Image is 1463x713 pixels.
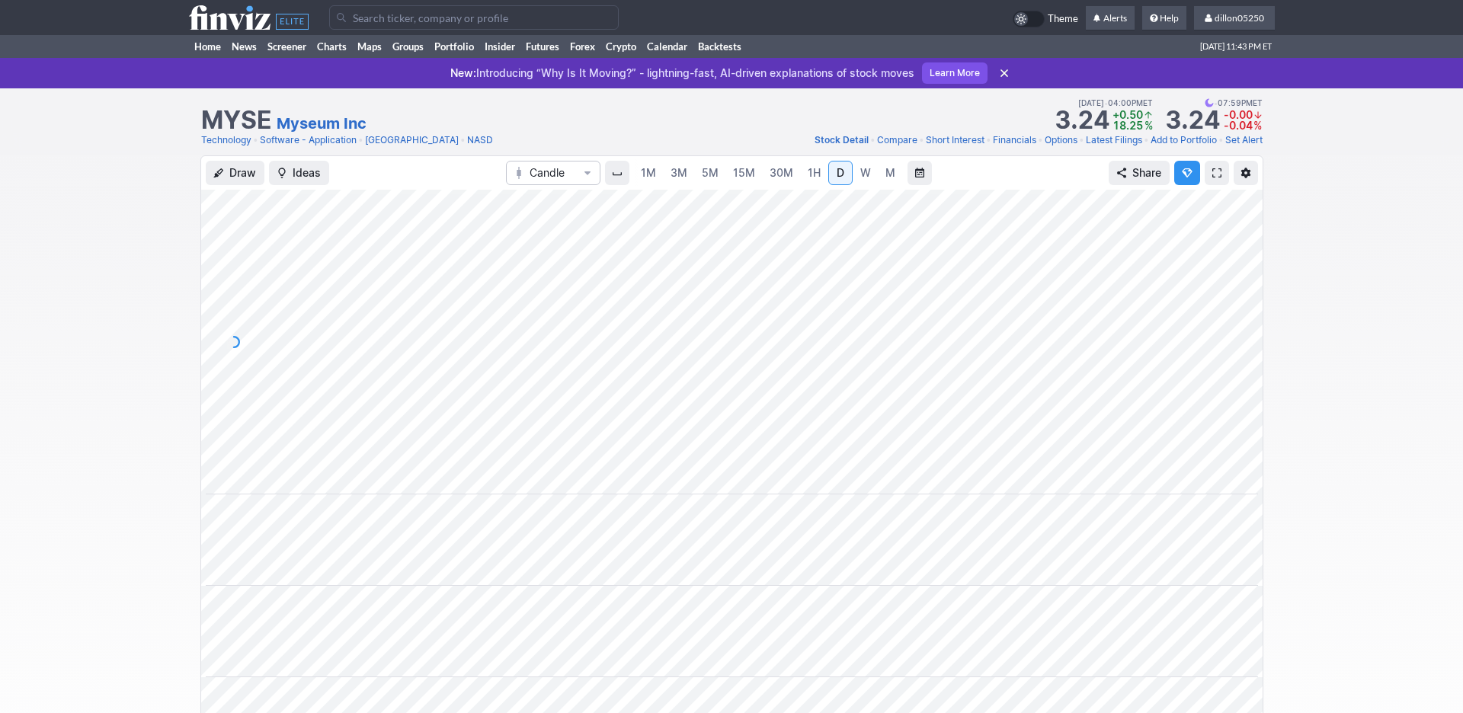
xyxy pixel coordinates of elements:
button: Ideas [269,161,329,185]
span: Latest Filings [1086,134,1142,145]
span: • [870,133,876,148]
a: Short Interest [926,133,984,148]
a: Groups [387,35,429,58]
button: Chart Settings [1234,161,1258,185]
span: Ideas [293,165,321,181]
a: Theme [1013,11,1078,27]
strong: 3.24 [1165,108,1220,133]
a: Financials [993,133,1036,148]
a: Charts [312,35,352,58]
button: Interval [605,161,629,185]
span: Candle [530,165,577,181]
a: Calendar [642,35,693,58]
span: +0.50 [1112,108,1143,121]
span: • [1038,133,1043,148]
a: 30M [763,161,800,185]
span: W [860,166,871,179]
span: • [358,133,363,148]
a: Maps [352,35,387,58]
span: dillon05250 [1215,12,1264,24]
span: D [837,166,844,179]
span: New: [450,66,476,79]
a: Portfolio [429,35,479,58]
a: NASD [467,133,493,148]
a: Futures [520,35,565,58]
span: • [919,133,924,148]
span: Share [1132,165,1161,181]
span: • [253,133,258,148]
a: Stock Detail [815,133,869,148]
a: W [853,161,878,185]
span: -0.04 [1224,119,1253,132]
h1: MYSE [201,108,272,133]
span: [DATE] 11:43 PM ET [1200,35,1272,58]
a: Learn More [922,62,988,84]
span: 1M [641,166,656,179]
a: [GEOGRAPHIC_DATA] [365,133,459,148]
span: % [1253,119,1262,132]
button: Draw [206,161,264,185]
a: 15M [726,161,762,185]
a: Myseum Inc [277,113,367,134]
span: -0.0013000965118408203 [1224,108,1253,121]
span: 15M [733,166,755,179]
a: D [828,161,853,185]
span: • [460,133,466,148]
span: 18.25 [1112,119,1143,132]
span: 1H [808,166,821,179]
span: Stock Detail [815,134,869,145]
a: Home [189,35,226,58]
span: 5M [702,166,719,179]
button: Share [1109,161,1170,185]
span: M [885,166,895,179]
a: 3M [664,161,694,185]
a: Software - Application [260,133,357,148]
button: Chart Type [506,161,600,185]
p: Introducing “Why Is It Moving?” - lightning-fast, AI-driven explanations of stock moves [450,66,914,81]
a: 1M [634,161,663,185]
span: • [986,133,991,148]
a: Compare [877,133,917,148]
button: Range [908,161,932,185]
a: Insider [479,35,520,58]
span: Theme [1048,11,1078,27]
a: Fullscreen [1205,161,1229,185]
a: Crypto [600,35,642,58]
span: 30M [770,166,793,179]
a: Forex [565,35,600,58]
a: Options [1045,133,1077,148]
a: Help [1142,6,1186,30]
input: Search [329,5,619,30]
span: • [1144,133,1149,148]
a: News [226,35,262,58]
strong: 3.24 [1055,108,1109,133]
a: M [879,161,903,185]
a: Latest Filings [1086,133,1142,148]
span: Draw [229,165,256,181]
span: % [1144,119,1153,132]
span: • [1079,133,1084,148]
span: • [1104,96,1108,110]
a: 1H [801,161,828,185]
a: dillon05250 [1194,6,1275,30]
a: Backtests [693,35,747,58]
button: Explore new features [1174,161,1200,185]
span: [DATE] 04:00PM ET [1078,96,1153,110]
a: Technology [201,133,251,148]
span: 07:59PM ET [1205,96,1263,110]
a: 5M [695,161,725,185]
span: 3M [671,166,687,179]
span: • [1218,133,1224,148]
a: Screener [262,35,312,58]
span: • [1214,96,1218,110]
a: Set Alert [1225,133,1263,148]
a: Add to Portfolio [1151,133,1217,148]
a: Alerts [1086,6,1135,30]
